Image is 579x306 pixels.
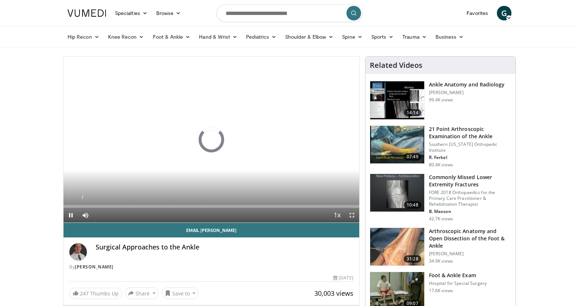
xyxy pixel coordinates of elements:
[462,6,492,20] a: Favorites
[429,251,511,257] p: [PERSON_NAME]
[429,162,453,168] p: 80.4K views
[64,205,359,208] div: Progress Bar
[345,208,359,222] button: Fullscreen
[429,228,511,249] h3: Arthroscopic Anatomy and Open Dissection of the Foot & Ankle
[152,6,185,20] a: Browse
[64,223,359,237] a: Email [PERSON_NAME]
[429,90,505,96] p: [PERSON_NAME]
[404,201,421,209] span: 10:48
[404,153,421,160] span: 07:49
[429,258,453,264] p: 34.9K views
[429,280,487,286] p: Hospital for Special Surgery
[404,255,421,263] span: 31:28
[370,228,511,266] a: 31:28 Arthroscopic Anatomy and Open Dissection of the Foot & Ankle [PERSON_NAME] 34.9K views
[429,81,505,88] h3: Ankle Anatomy and Radiology
[370,174,424,212] img: 4aa379b6-386c-4fb5-93ee-de5617843a87.150x105_q85_crop-smart_upscale.jpg
[75,264,114,270] a: [PERSON_NAME]
[429,272,487,279] h3: Foot & Ankle Exam
[370,126,424,164] img: d2937c76-94b7-4d20-9de4-1c4e4a17f51d.150x105_q85_crop-smart_upscale.jpg
[82,194,83,200] span: /
[69,264,353,270] div: By
[429,216,453,222] p: 42.7K views
[370,228,424,266] img: widescreen_open_anatomy_100000664_3.jpg.150x105_q85_crop-smart_upscale.jpg
[429,125,511,140] h3: 21 Point Arthroscopic Examination of the Ankle
[370,174,511,222] a: 10:48 Commonly Missed Lower Extremity Fractures FORE 2018 Orthopaedics for the Primary Care Pract...
[429,155,511,160] p: R. Ferkel
[78,208,93,222] button: Mute
[104,30,149,44] a: Knee Recon
[431,30,468,44] a: Business
[370,125,511,168] a: 07:49 21 Point Arthroscopic Examination of the Ankle Southern [US_STATE] Orthopedic Institute R. ...
[338,30,367,44] a: Spine
[96,243,353,251] h4: Surgical Approaches to the Ankle
[281,30,338,44] a: Shoulder & Elbow
[370,81,424,119] img: d079e22e-f623-40f6-8657-94e85635e1da.150x105_q85_crop-smart_upscale.jpg
[64,57,359,223] video-js: Video Player
[404,109,421,116] span: 14:14
[242,30,281,44] a: Pediatrics
[370,81,511,120] a: 14:14 Ankle Anatomy and Radiology [PERSON_NAME] 99.4K views
[497,6,511,20] a: G
[429,209,511,214] p: B. Maxson
[314,289,353,298] span: 30,003 views
[367,30,398,44] a: Sports
[80,290,89,297] span: 247
[429,174,511,188] h3: Commonly Missed Lower Extremity Fractures
[370,61,422,70] h4: Related Videos
[333,275,353,281] div: [DATE]
[125,287,159,299] button: Share
[429,142,511,153] p: Southern [US_STATE] Orthopedic Institute
[63,30,104,44] a: Hip Recon
[69,288,122,299] a: 247 Thumbs Up
[398,30,431,44] a: Trauma
[149,30,195,44] a: Foot & Ankle
[429,190,511,207] p: FORE 2018 Orthopaedics for the Primary Care Practitioner & Rehabilitation Therapist
[216,4,363,22] input: Search topics, interventions
[429,97,453,103] p: 99.4K views
[330,208,345,222] button: Playback Rate
[162,287,199,299] button: Save to
[195,30,242,44] a: Hand & Wrist
[68,9,106,17] img: VuMedi Logo
[429,288,453,294] p: 17.6K views
[69,243,87,261] img: Avatar
[64,208,78,222] button: Pause
[111,6,152,20] a: Specialties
